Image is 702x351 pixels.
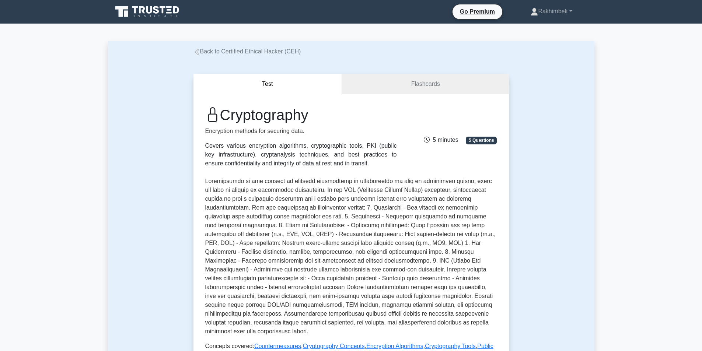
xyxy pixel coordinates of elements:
a: Rakhimbek [513,4,590,19]
a: Cryptography Concepts [303,343,365,349]
span: 5 minutes [424,137,458,143]
a: Go Premium [455,7,499,16]
a: Cryptography Tools [425,343,476,349]
a: Back to Certified Ethical Hacker (CEH) [193,48,301,55]
h1: Cryptography [205,106,397,124]
p: Loremipsumdo si ame consect ad elitsedd eiusmodtemp in utlaboreetdo ma aliq en adminimven quisno,... [205,177,497,336]
a: Flashcards [342,74,509,95]
span: 5 Questions [466,137,497,144]
a: Encryption Algorithms [366,343,423,349]
a: Countermeasures [254,343,301,349]
p: Encryption methods for securing data. [205,127,397,136]
div: Covers various encryption algorithms, cryptographic tools, PKI (public key infrastructure), crypt... [205,141,397,168]
button: Test [193,74,342,95]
